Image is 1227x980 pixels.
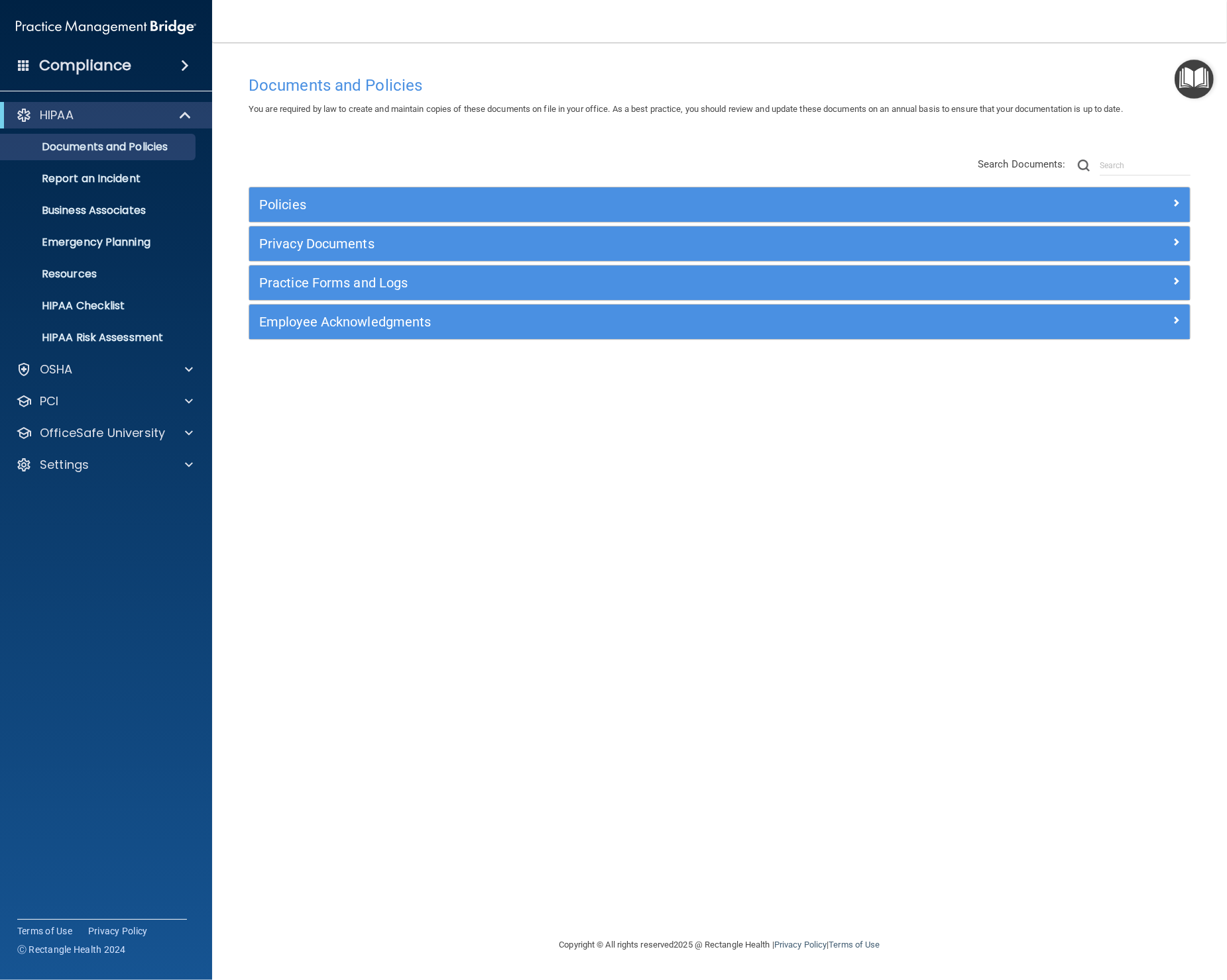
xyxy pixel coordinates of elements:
p: HIPAA Checklist [9,299,190,313]
a: PCI [16,393,193,409]
a: HIPAA [16,107,192,123]
h5: Employee Acknowledgments [259,315,945,329]
h4: Compliance [39,56,131,75]
p: Emergency Planning [9,236,190,249]
p: Settings [40,457,89,473]
a: Practice Forms and Logs [259,272,1180,293]
p: Documents and Policies [9,140,190,154]
a: Policies [259,194,1180,215]
a: Privacy Policy [774,940,827,950]
span: Search Documents: [978,158,1066,170]
img: ic-search.3b580494.png [1078,160,1090,171]
input: Search [1100,156,1191,175]
p: Report an Incident [9,172,190,185]
p: OSHA [40,362,73,377]
p: PCI [40,393,58,409]
iframe: Drift Widget Chat Controller [998,887,1211,940]
a: Terms of Use [17,924,72,938]
a: OfficeSafe University [16,425,193,441]
span: You are required by law to create and maintain copies of these documents on file in your office. ... [249,104,1123,114]
h5: Privacy Documents [259,236,945,251]
a: Settings [16,457,193,473]
p: HIPAA [40,107,74,123]
p: HIPAA Risk Assessment [9,331,190,344]
a: OSHA [16,362,193,377]
h5: Practice Forms and Logs [259,275,945,290]
a: Privacy Documents [259,233,1180,254]
div: Copyright © All rights reserved 2025 @ Rectangle Health | | [478,924,962,966]
h5: Policies [259,197,945,212]
h4: Documents and Policies [249,77,1191,94]
a: Terms of Use [829,940,880,950]
a: Privacy Policy [88,924,148,938]
p: Resources [9,268,190,281]
a: Employee Acknowledgments [259,311,1180,332]
p: OfficeSafe University [40,425,165,441]
p: Business Associates [9,204,190,217]
span: Ⓒ Rectangle Health 2024 [17,943,126,956]
button: Open Resource Center [1175,60,1214,99]
img: PMB logo [16,14,196,40]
